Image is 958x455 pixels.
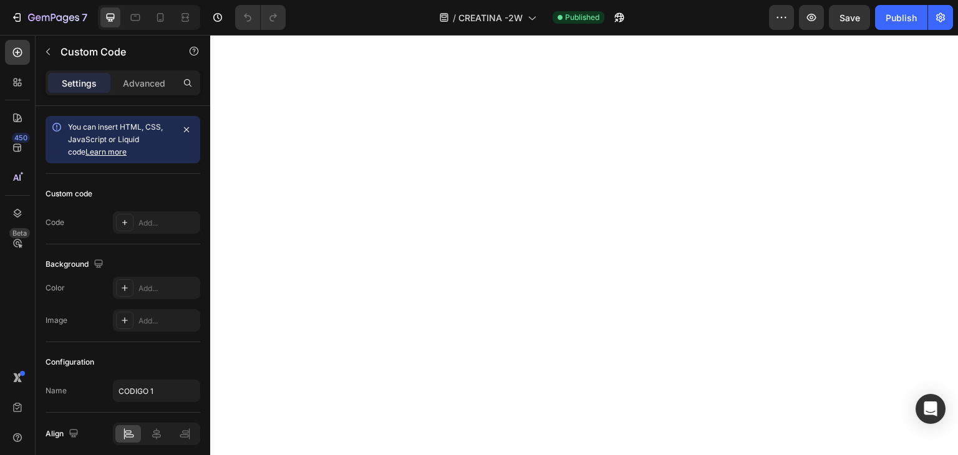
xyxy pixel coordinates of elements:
[453,11,456,24] span: /
[916,394,946,424] div: Open Intercom Messenger
[68,122,163,156] span: You can insert HTML, CSS, JavaScript or Liquid code
[565,12,599,23] span: Published
[46,315,67,326] div: Image
[458,11,523,24] span: CREATINA -2W
[46,256,106,273] div: Background
[46,357,94,368] div: Configuration
[85,147,127,156] a: Learn more
[123,77,165,90] p: Advanced
[9,228,30,238] div: Beta
[210,35,958,455] iframe: Design area
[138,315,197,327] div: Add...
[46,426,81,443] div: Align
[886,11,917,24] div: Publish
[138,218,197,229] div: Add...
[46,385,67,396] div: Name
[46,282,65,294] div: Color
[875,5,927,30] button: Publish
[62,77,97,90] p: Settings
[46,188,92,199] div: Custom code
[60,44,167,59] p: Custom Code
[12,133,30,143] div: 450
[46,217,64,228] div: Code
[829,5,870,30] button: Save
[5,5,93,30] button: 7
[82,10,87,25] p: 7
[839,12,860,23] span: Save
[138,283,197,294] div: Add...
[235,5,286,30] div: Undo/Redo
